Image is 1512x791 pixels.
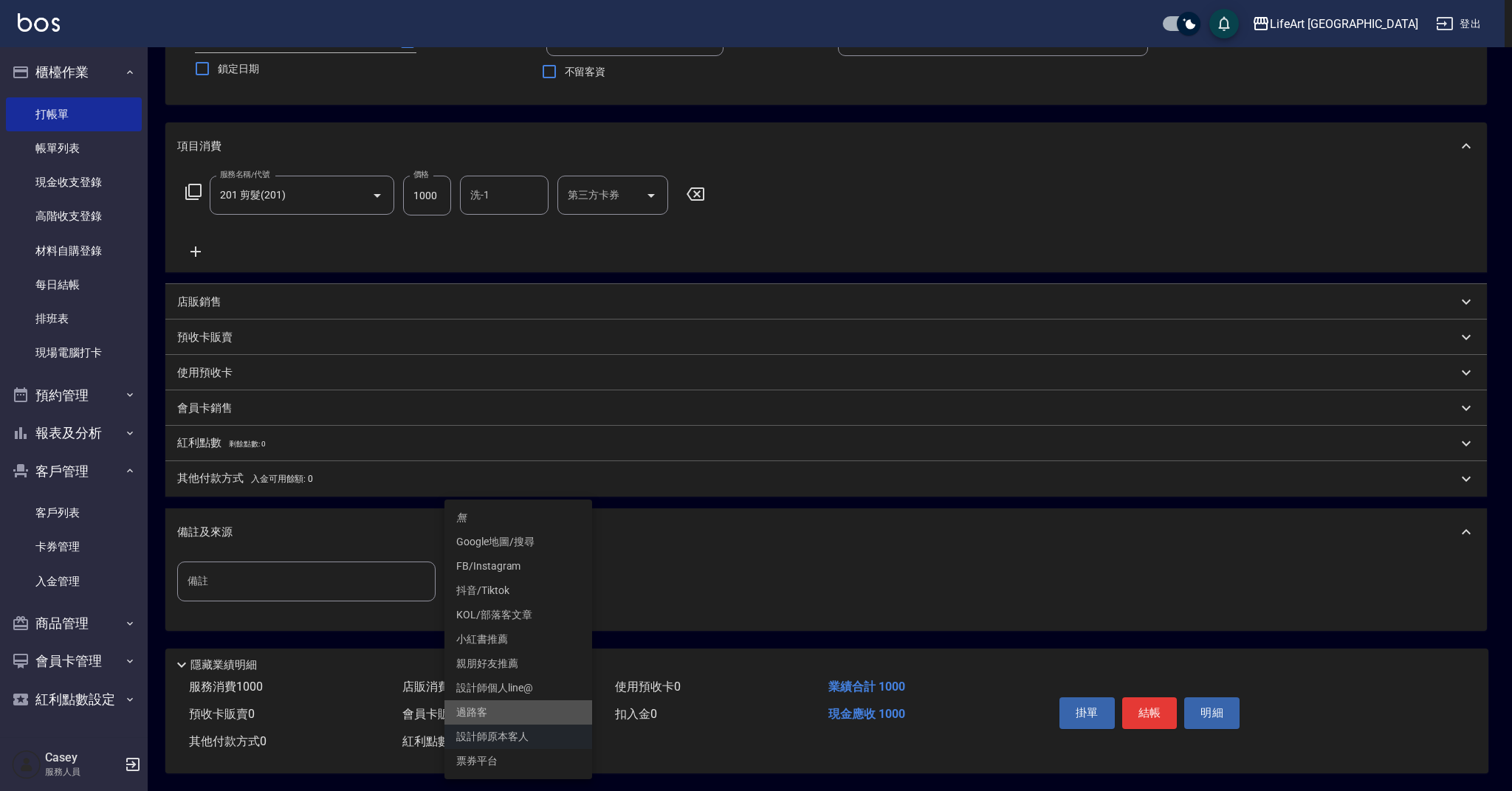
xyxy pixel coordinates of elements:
li: 過路客 [444,700,592,725]
li: FB/Instagram [444,554,592,578]
li: 票券平台 [444,749,592,773]
em: 無 [456,510,467,525]
li: 設計師原本客人 [444,725,592,749]
li: KOL/部落客文章 [444,603,592,627]
li: 抖音/Tiktok [444,578,592,603]
li: 小紅書推薦 [444,627,592,652]
li: Google地圖/搜尋 [444,530,592,554]
li: 設計師個人line@ [444,676,592,700]
li: 親朋好友推薦 [444,652,592,676]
